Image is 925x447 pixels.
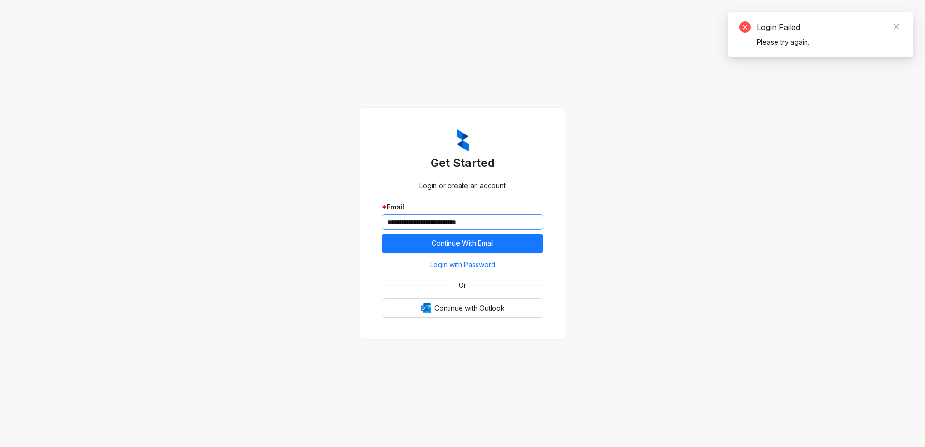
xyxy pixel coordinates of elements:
[382,234,543,253] button: Continue With Email
[452,280,473,291] span: Or
[434,303,505,313] span: Continue with Outlook
[382,155,543,171] h3: Get Started
[382,257,543,272] button: Login with Password
[739,21,751,33] span: close-circle
[757,21,902,33] div: Login Failed
[430,259,495,270] span: Login with Password
[432,238,494,249] span: Continue With Email
[457,129,469,151] img: ZumaIcon
[757,37,902,47] div: Please try again.
[382,202,543,212] div: Email
[893,23,900,30] span: close
[382,180,543,191] div: Login or create an account
[891,21,902,32] a: Close
[421,303,431,313] img: Outlook
[382,298,543,318] button: OutlookContinue with Outlook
